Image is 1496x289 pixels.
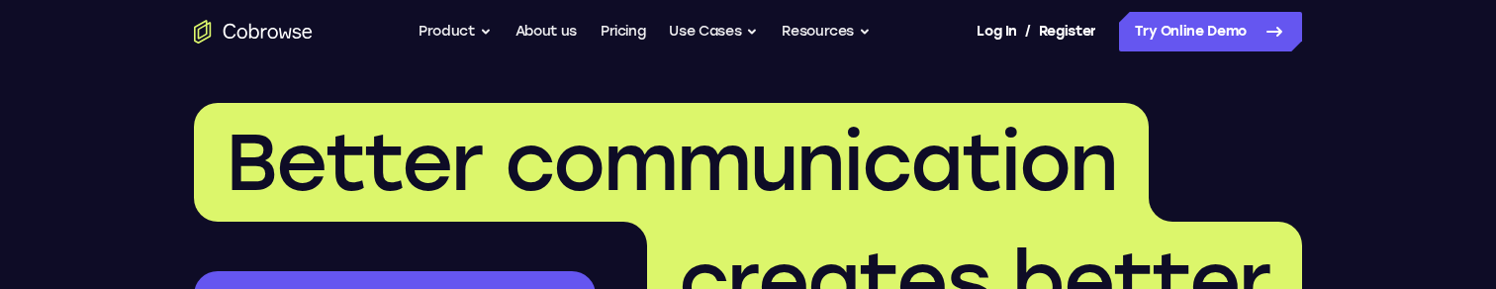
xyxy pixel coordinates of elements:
[669,12,758,51] button: Use Cases
[601,12,646,51] a: Pricing
[782,12,871,51] button: Resources
[194,20,313,44] a: Go to the home page
[515,12,577,51] a: About us
[1025,20,1031,44] span: /
[977,12,1016,51] a: Log In
[1119,12,1302,51] a: Try Online Demo
[1039,12,1096,51] a: Register
[226,115,1117,210] span: Better communication
[419,12,492,51] button: Product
